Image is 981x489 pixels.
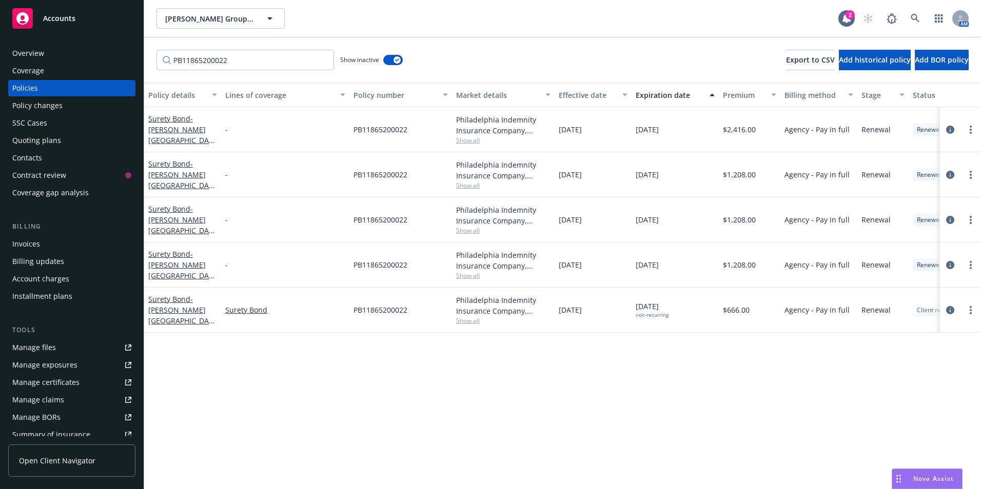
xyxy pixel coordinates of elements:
[636,301,669,318] span: [DATE]
[784,259,850,270] span: Agency - Pay in full
[165,13,254,24] span: [PERSON_NAME] Group of [GEOGRAPHIC_DATA][US_STATE], LLC
[8,221,135,232] div: Billing
[784,304,850,315] span: Agency - Pay in full
[965,169,977,181] a: more
[8,115,135,131] a: SSC Cases
[965,304,977,316] a: more
[965,214,977,226] a: more
[144,83,221,107] button: Policy details
[944,259,956,271] a: circleInformation
[225,304,345,315] a: Surety Bond
[861,124,891,135] span: Renewal
[559,124,582,135] span: [DATE]
[905,8,926,29] a: Search
[559,304,582,315] span: [DATE]
[148,249,213,291] a: Surety Bond
[8,325,135,335] div: Tools
[636,124,659,135] span: [DATE]
[786,50,835,70] button: Export to CSV
[965,124,977,136] a: more
[944,169,956,181] a: circleInformation
[784,214,850,225] span: Agency - Pay in full
[148,159,213,201] a: Surety Bond
[456,136,551,145] span: Show all
[8,132,135,149] a: Quoting plans
[892,468,963,489] button: Nova Assist
[8,167,135,184] a: Contract review
[225,259,228,270] span: -
[12,374,80,391] div: Manage certificates
[8,357,135,373] span: Manage exposures
[8,271,135,287] a: Account charges
[12,132,61,149] div: Quoting plans
[8,97,135,114] a: Policy changes
[8,150,135,166] a: Contacts
[12,253,64,270] div: Billing updates
[12,409,61,425] div: Manage BORs
[917,260,943,270] span: Renewed
[559,259,582,270] span: [DATE]
[12,45,44,62] div: Overview
[636,90,703,100] div: Expiration date
[839,50,911,70] button: Add historical policy
[8,63,135,79] a: Coverage
[915,55,969,65] span: Add BOR policy
[8,426,135,443] a: Summary of insurance
[12,357,77,373] div: Manage exposures
[12,271,69,287] div: Account charges
[917,215,943,225] span: Renewed
[456,316,551,325] span: Show all
[12,80,38,96] div: Policies
[723,90,765,100] div: Premium
[354,214,407,225] span: PB11865200022
[456,181,551,190] span: Show all
[913,474,954,483] span: Nova Assist
[723,214,756,225] span: $1,208.00
[12,167,66,184] div: Contract review
[784,90,842,100] div: Billing method
[846,10,855,19] div: 2
[881,8,902,29] a: Report a Bug
[354,259,407,270] span: PB11865200022
[8,409,135,425] a: Manage BORs
[12,236,40,252] div: Invoices
[12,115,47,131] div: SSC Cases
[559,169,582,180] span: [DATE]
[12,185,89,201] div: Coverage gap analysis
[8,4,135,33] a: Accounts
[456,205,551,226] div: Philadelphia Indemnity Insurance Company, [GEOGRAPHIC_DATA] Insurance Companies
[861,259,891,270] span: Renewal
[559,214,582,225] span: [DATE]
[8,80,135,96] a: Policies
[12,288,72,304] div: Installment plans
[719,83,780,107] button: Premium
[221,83,349,107] button: Lines of coverage
[8,288,135,304] a: Installment plans
[632,83,719,107] button: Expiration date
[636,169,659,180] span: [DATE]
[723,259,756,270] span: $1,208.00
[456,250,551,271] div: Philadelphia Indemnity Insurance Company, [GEOGRAPHIC_DATA] Insurance Companies
[861,90,893,100] div: Stage
[12,339,56,356] div: Manage files
[354,304,407,315] span: PB11865200022
[8,236,135,252] a: Invoices
[8,253,135,270] a: Billing updates
[784,124,850,135] span: Agency - Pay in full
[8,45,135,62] a: Overview
[225,169,228,180] span: -
[786,55,835,65] span: Export to CSV
[225,90,334,100] div: Lines of coverage
[636,312,669,318] div: non-recurring
[555,83,632,107] button: Effective date
[12,150,42,166] div: Contacts
[148,294,213,336] a: Surety Bond
[225,124,228,135] span: -
[456,295,551,316] div: Philadelphia Indemnity Insurance Company, [GEOGRAPHIC_DATA] Insurance Companies
[8,374,135,391] a: Manage certificates
[456,159,551,181] div: Philadelphia Indemnity Insurance Company, [GEOGRAPHIC_DATA] Insurance Companies
[944,124,956,136] a: circleInformation
[913,90,975,100] div: Status
[225,214,228,225] span: -
[12,63,44,79] div: Coverage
